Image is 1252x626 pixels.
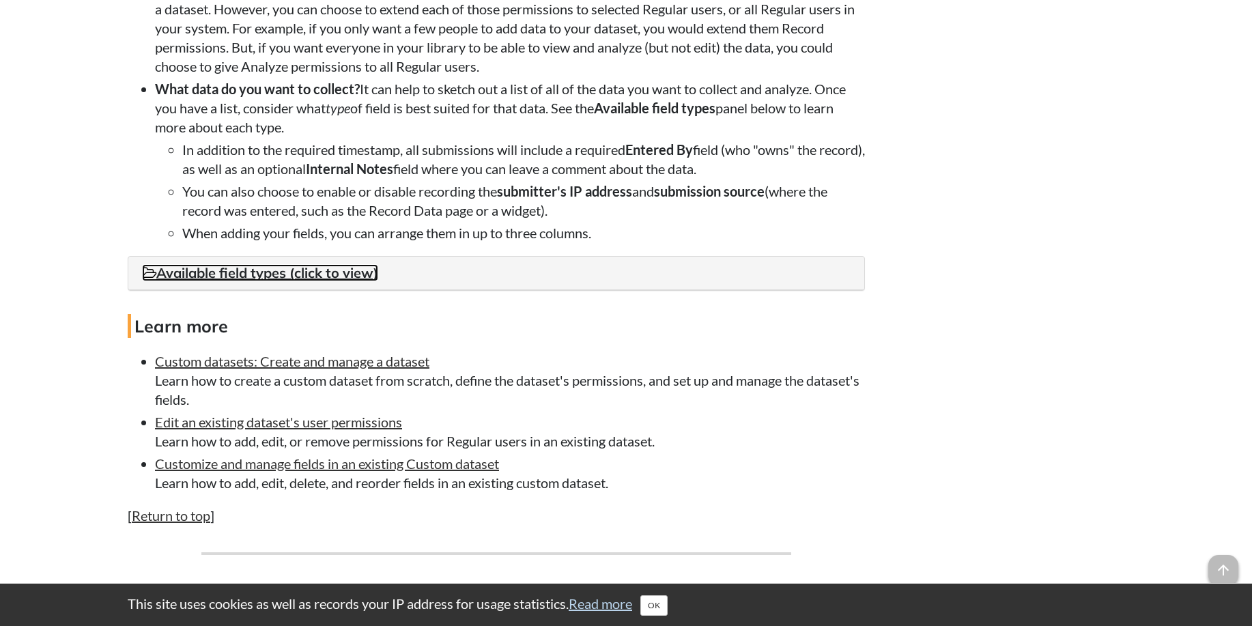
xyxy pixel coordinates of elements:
[654,183,765,199] strong: submission source
[1208,555,1238,585] span: arrow_upward
[155,353,429,369] a: Custom datasets: Create and manage a dataset
[182,182,865,220] li: You can also choose to enable or disable recording the and (where the record was entered, such as...
[155,455,499,472] a: Customize and manage fields in an existing Custom dataset
[132,507,210,524] a: Return to top
[142,264,378,281] a: Available field types (click to view)
[155,81,360,97] strong: What data do you want to collect?
[640,595,668,616] button: Close
[326,100,350,116] em: type
[155,414,402,430] a: Edit an existing dataset's user permissions
[497,183,632,199] strong: submitter's IP address
[594,100,715,116] strong: Available field types
[155,412,865,451] li: Learn how to add, edit, or remove permissions for Regular users in an existing dataset.
[155,454,865,492] li: Learn how to add, edit, delete, and reorder fields in an existing custom dataset.
[155,79,865,242] li: It can help to sketch out a list of all of the data you want to collect and analyze. Once you hav...
[128,506,865,525] p: [ ]
[182,223,865,242] li: When adding your fields, you can arrange them in up to three columns.
[114,594,1138,616] div: This site uses cookies as well as records your IP address for usage statistics.
[155,352,865,409] li: Learn how to create a custom dataset from scratch, define the dataset's permissions, and set up a...
[569,595,632,612] a: Read more
[625,141,693,158] strong: Entered By
[182,140,865,178] li: In addition to the required timestamp, all submissions will include a required field (who "owns" ...
[306,160,393,177] strong: Internal Notes
[1208,556,1238,573] a: arrow_upward
[128,314,865,338] h4: Learn more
